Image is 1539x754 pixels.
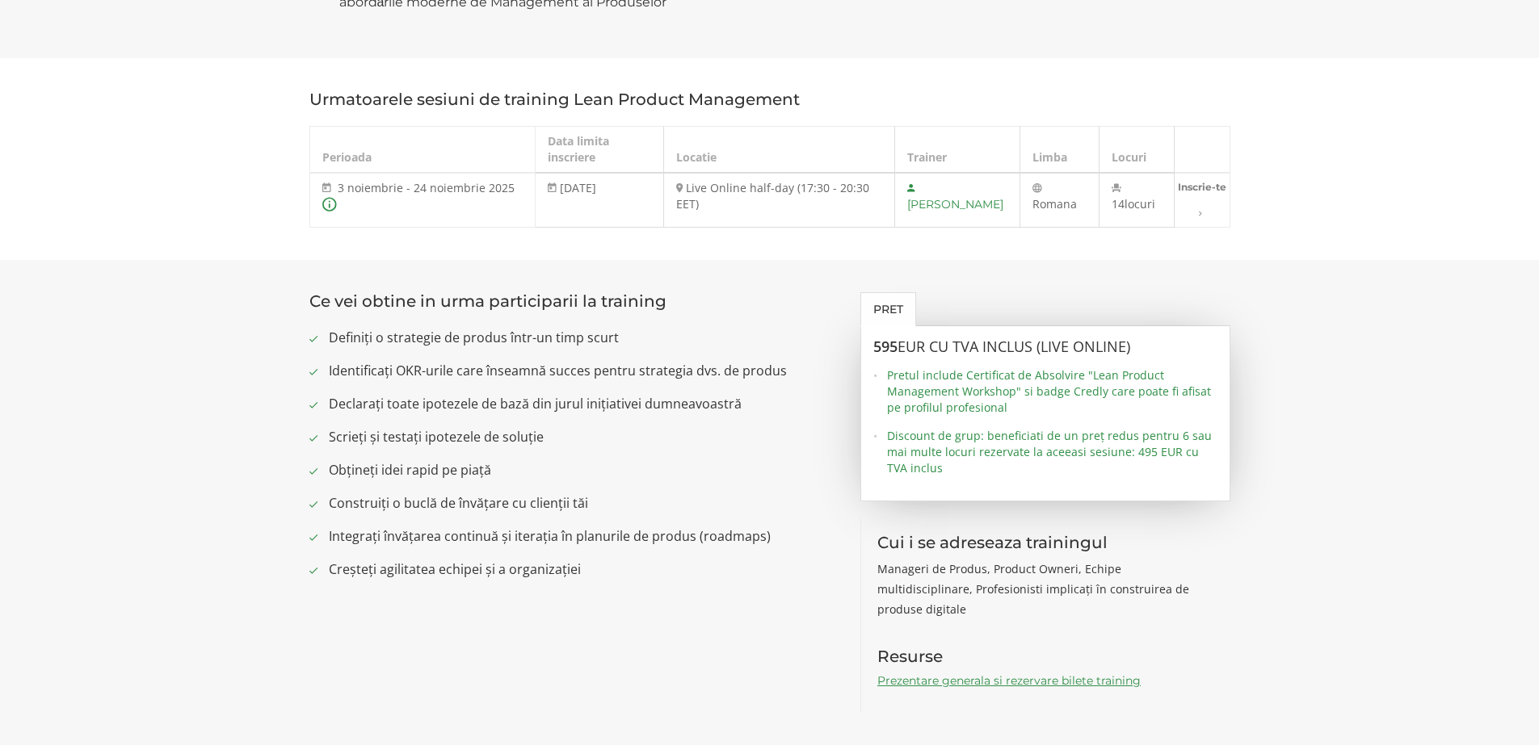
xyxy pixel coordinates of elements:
th: Locuri [1100,126,1175,173]
td: [DATE] [535,173,663,228]
th: Locatie [664,126,894,173]
span: 3 noiembrie - 24 noiembrie 2025 [338,180,515,195]
th: Limba [1020,126,1099,173]
th: Data limita inscriere [535,126,663,173]
a: Inscrie-te [1175,174,1229,227]
h3: Resurse [877,647,1214,665]
h3: Ce vei obtine in urma participarii la training [309,292,837,310]
th: Trainer [894,126,1020,173]
span: Pretul include Certificat de Absolvire "Lean Product Management Workshop" si badge Credly care po... [887,367,1217,416]
h3: Urmatoarele sesiuni de training Lean Product Management [309,90,1230,108]
span: mana [1046,196,1077,212]
span: Construiți o buclă de învățare cu clienții tăi [329,493,837,513]
a: Pret [860,292,916,326]
span: Discount de grup: beneficiati de un preț redus pentru 6 sau mai multe locuri rezervate la aceeasi... [887,428,1217,476]
span: Creșteți agilitatea echipei și a organizației [329,559,837,580]
th: Perioada [309,126,535,173]
span: Definiți o strategie de produs într-un timp scurt [329,328,837,348]
span: locuri [1125,196,1155,212]
span: Identificați OKR-urile care înseamnă succes pentru strategia dvs. de produs [329,361,837,381]
a: Prezentare generala si rezervare bilete training [877,673,1141,688]
span: Declarați toate ipotezele de bază din jurul inițiativei dumneavoastră [329,394,837,414]
h3: 595 [873,339,1217,355]
td: [PERSON_NAME] [894,173,1020,228]
span: Scrieți și testați ipotezele de soluție [329,427,837,447]
td: 14 [1100,173,1175,228]
span: Obțineți idei rapid pe piață [329,460,837,480]
h3: Cui i se adreseaza trainingul [877,534,1214,551]
p: Manageri de Produs, Product Owneri, Echipe multidisciplinare, Profesionisti implicați în construi... [877,559,1214,619]
span: EUR cu TVA inclus (Live Online) [898,337,1130,356]
td: Live Online half-day (17:30 - 20:30 EET) [664,173,894,228]
span: Ro [1032,196,1046,212]
span: Integrați învățarea continuă și iterația în planurile de produs (roadmaps) [329,526,837,547]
